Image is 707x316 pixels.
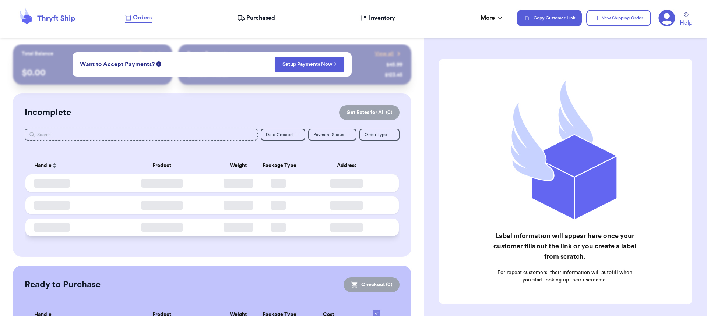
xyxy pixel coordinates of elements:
a: Payout [139,50,163,57]
a: Help [680,12,692,27]
button: Checkout (0) [344,277,400,292]
span: Date Created [266,132,293,137]
a: View all [375,50,402,57]
div: $ 45.99 [386,61,402,68]
span: Want to Accept Payments? [80,60,155,69]
h2: Ready to Purchase [25,279,101,291]
button: Payment Status [308,129,356,141]
a: Orders [125,13,152,23]
th: Product [106,157,218,174]
div: $ 123.45 [385,71,402,79]
button: Get Rates for All (0) [339,105,400,120]
span: Purchased [246,14,275,22]
span: Payout [139,50,155,57]
div: More [481,14,504,22]
span: Inventory [369,14,395,22]
p: For repeat customers, their information will autofill when you start looking up their username. [493,269,637,284]
span: Help [680,18,692,27]
a: Setup Payments Now [282,61,337,68]
th: Package Type [258,157,298,174]
button: Setup Payments Now [275,57,344,72]
p: $ 0.00 [22,67,163,79]
span: Handle [34,162,52,170]
button: Order Type [359,129,400,141]
h2: Incomplete [25,107,71,118]
th: Address [299,157,399,174]
input: Search [25,129,258,141]
button: New Shipping Order [586,10,651,26]
a: Purchased [237,14,275,22]
span: Orders [133,13,152,22]
p: Recent Payments [187,50,228,57]
th: Weight [218,157,258,174]
p: Total Balance [22,50,53,57]
span: Order Type [365,132,387,137]
button: Date Created [261,129,305,141]
span: Payment Status [313,132,344,137]
button: Copy Customer Link [517,10,582,26]
span: View all [375,50,394,57]
button: Sort ascending [52,161,57,170]
a: Inventory [361,14,395,22]
h2: Label information will appear here once your customer fills out the link or you create a label fr... [493,231,637,262]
